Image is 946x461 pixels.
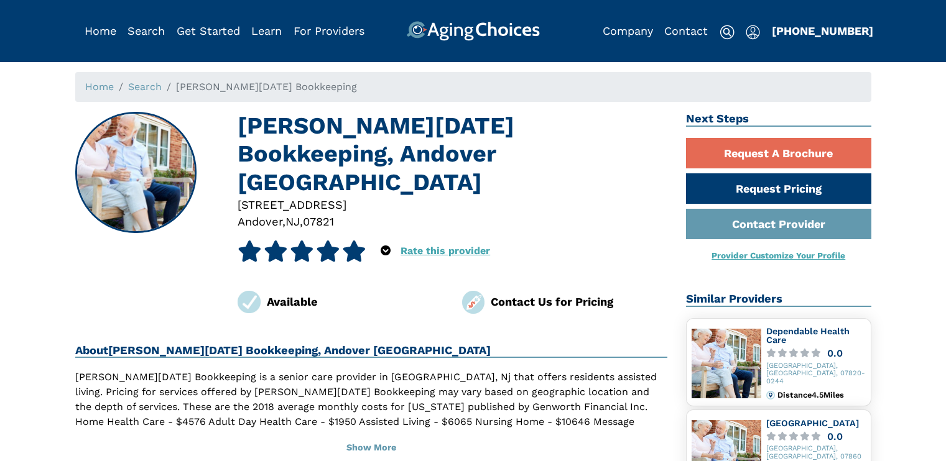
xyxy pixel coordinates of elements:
img: Betty Toussaint Bookkeeping, Andover NJ [76,113,195,232]
h2: Next Steps [686,112,871,127]
a: For Providers [294,24,364,37]
a: Request Pricing [686,173,871,204]
p: [PERSON_NAME][DATE] Bookkeeping is a senior care provider in [GEOGRAPHIC_DATA], Nj that offers re... [75,370,668,444]
a: 0.0 [766,349,866,358]
span: Andover [238,215,282,228]
div: 0.0 [827,349,843,358]
div: [GEOGRAPHIC_DATA], [GEOGRAPHIC_DATA], 07820-0244 [766,362,866,386]
a: [PHONE_NUMBER] [772,24,873,37]
a: Home [85,24,116,37]
nav: breadcrumb [75,72,871,102]
a: Dependable Health Care [766,326,850,345]
div: Distance 4.5 Miles [777,391,865,399]
span: , [282,215,285,228]
a: Learn [251,24,282,37]
span: [PERSON_NAME][DATE] Bookkeeping [176,81,357,93]
a: Contact [664,24,708,37]
a: Company [603,24,653,37]
a: Rate this provider [401,245,490,257]
div: [STREET_ADDRESS] [238,196,667,213]
img: AgingChoices [406,21,539,41]
h1: [PERSON_NAME][DATE] Bookkeeping, Andover [GEOGRAPHIC_DATA] [238,112,667,196]
a: Contact Provider [686,209,871,239]
a: Request A Brochure [686,138,871,168]
img: user-icon.svg [746,25,760,40]
a: [GEOGRAPHIC_DATA] [766,418,859,428]
div: Popover trigger [128,21,165,41]
a: Get Started [177,24,240,37]
a: Search [128,24,165,37]
a: Provider Customize Your Profile [712,250,845,260]
div: Contact Us for Pricing [491,293,667,310]
h2: About [PERSON_NAME][DATE] Bookkeeping, Andover [GEOGRAPHIC_DATA] [75,344,668,358]
div: 0.0 [827,432,843,441]
h2: Similar Providers [686,292,871,307]
a: Search [128,81,162,93]
a: Home [85,81,114,93]
span: , [300,215,303,228]
div: Available [267,293,443,310]
div: Popover trigger [746,21,760,41]
div: 07821 [303,213,334,230]
a: 0.0 [766,432,866,441]
img: distance.svg [766,391,775,399]
div: [GEOGRAPHIC_DATA], [GEOGRAPHIC_DATA], 07860 [766,445,866,461]
span: NJ [285,215,300,228]
img: search-icon.svg [720,25,735,40]
div: Popover trigger [381,240,391,262]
